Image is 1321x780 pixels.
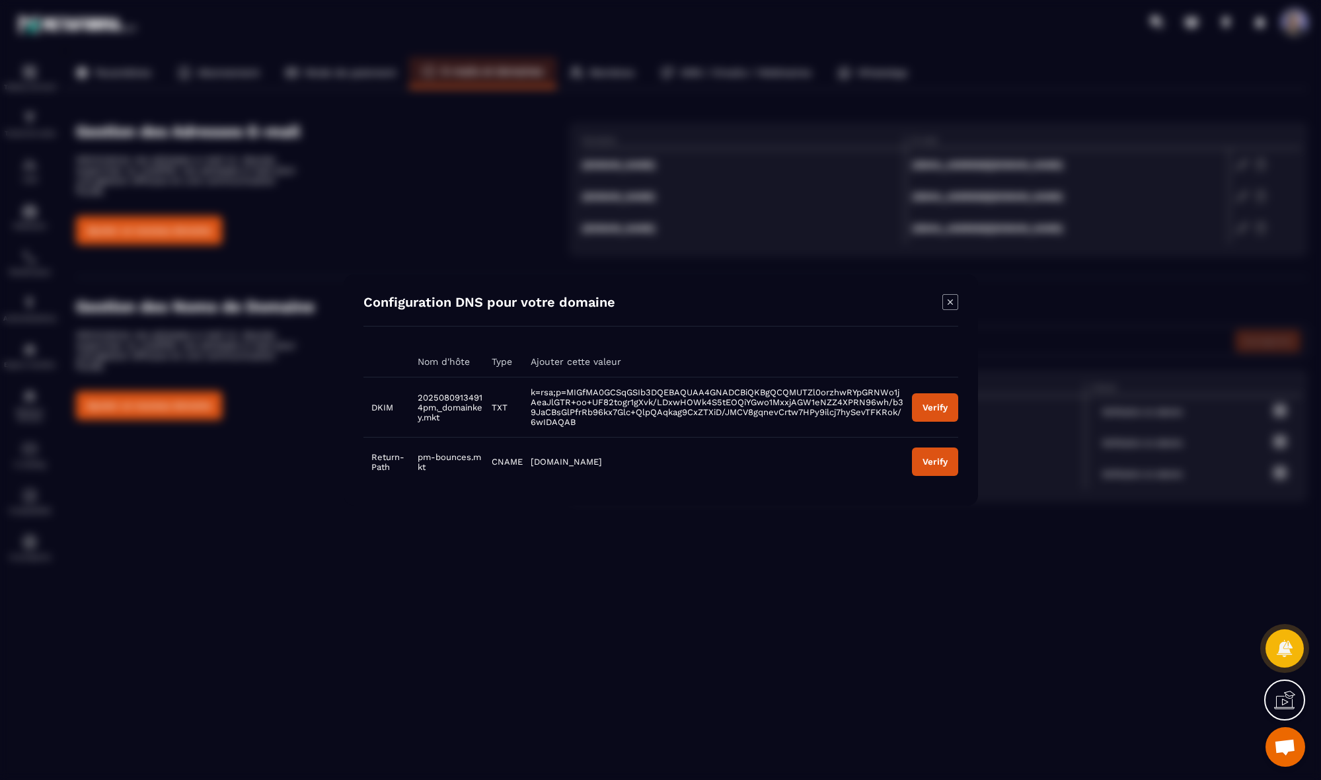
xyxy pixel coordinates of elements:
[530,457,601,467] span: [DOMAIN_NAME]
[911,393,958,422] button: Verify
[363,377,410,438] td: DKIM
[522,346,903,377] th: Ajouter cette valeur
[410,346,483,377] th: Nom d'hôte
[363,438,410,487] td: Return-Path
[1265,727,1305,767] a: Ouvrir le chat
[922,457,947,467] div: Verify
[483,377,522,438] td: TXT
[483,438,522,487] td: CNAME
[363,294,615,313] h4: Configuration DNS pour votre domaine
[911,448,958,476] button: Verify
[418,393,482,422] span: 20250809134914pm._domainkey.mkt
[922,403,947,412] div: Verify
[418,452,481,472] span: pm-bounces.mkt
[530,387,903,427] span: k=rsa;p=MIGfMA0GCSqGSIb3DQEBAQUAA4GNADCBiQKBgQCQMUTZl0orzhwRYpGRNWo1jAeaJlGTR+oo+UF82togr1gXvk/LD...
[483,346,522,377] th: Type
